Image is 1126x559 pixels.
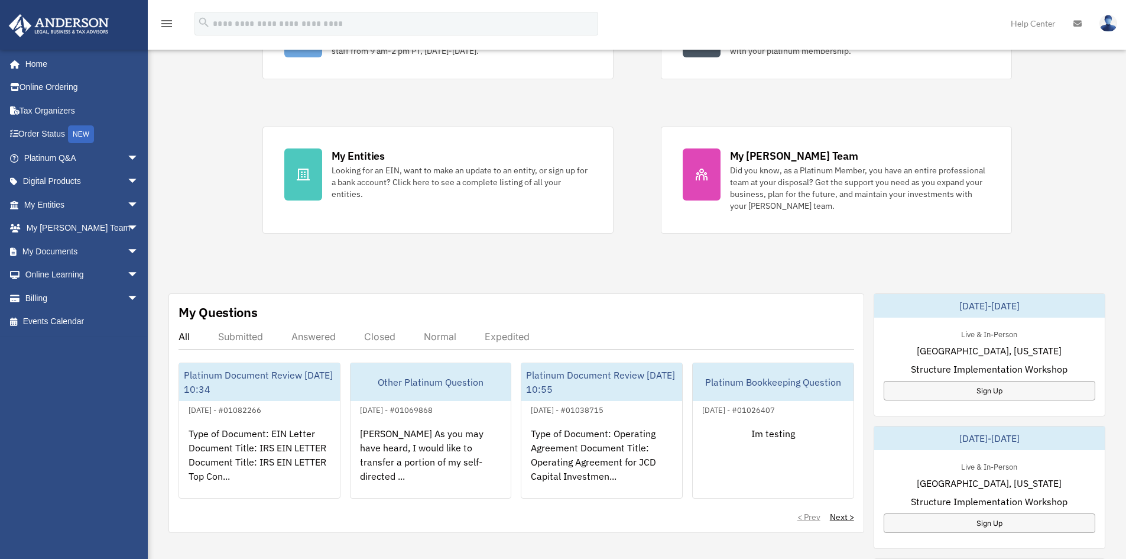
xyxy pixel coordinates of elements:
a: My Documentsarrow_drop_down [8,240,157,263]
div: All [179,331,190,342]
a: Sign Up [884,381,1095,400]
div: [DATE] - #01038715 [521,403,613,415]
div: [DATE] - #01026407 [693,403,784,415]
span: arrow_drop_down [127,146,151,170]
a: Platinum Q&Aarrow_drop_down [8,146,157,170]
a: Platinum Bookkeeping Question[DATE] - #01026407Im testing [692,363,854,499]
div: Looking for an EIN, want to make an update to an entity, or sign up for a bank account? Click her... [332,164,592,200]
a: Next > [830,511,854,523]
div: [PERSON_NAME] As you may have heard, I would like to transfer a portion of my self-directed ... [351,417,511,509]
span: Structure Implementation Workshop [911,362,1067,376]
div: Im testing [693,417,854,509]
span: arrow_drop_down [127,286,151,311]
a: My Entities Looking for an EIN, want to make an update to an entity, or sign up for a bank accoun... [262,127,614,234]
a: Billingarrow_drop_down [8,286,157,310]
div: [DATE] - #01069868 [351,403,442,415]
div: [DATE]-[DATE] [874,294,1105,318]
a: Online Learningarrow_drop_down [8,263,157,287]
div: [DATE]-[DATE] [874,426,1105,450]
span: arrow_drop_down [127,263,151,287]
a: Digital Productsarrow_drop_down [8,170,157,193]
a: Order StatusNEW [8,122,157,147]
span: arrow_drop_down [127,170,151,194]
img: Anderson Advisors Platinum Portal [5,14,112,37]
a: My [PERSON_NAME] Teamarrow_drop_down [8,217,157,240]
div: My [PERSON_NAME] Team [730,148,858,163]
span: Structure Implementation Workshop [911,495,1067,509]
img: User Pic [1099,15,1117,32]
div: Platinum Bookkeeping Question [693,363,854,401]
a: Platinum Document Review [DATE] 10:55[DATE] - #01038715Type of Document: Operating Agreement Docu... [521,363,683,499]
div: Other Platinum Question [351,363,511,401]
div: Closed [364,331,395,342]
div: My Entities [332,148,385,163]
div: Expedited [485,331,530,342]
span: [GEOGRAPHIC_DATA], [US_STATE] [917,344,1062,358]
div: [DATE] - #01082266 [179,403,271,415]
a: Other Platinum Question[DATE] - #01069868[PERSON_NAME] As you may have heard, I would like to tra... [350,363,512,499]
div: Normal [424,331,456,342]
div: Platinum Document Review [DATE] 10:34 [179,363,340,401]
a: Platinum Document Review [DATE] 10:34[DATE] - #01082266Type of Document: EIN Letter Document Titl... [179,363,340,499]
div: Type of Document: EIN Letter Document Title: IRS EIN LETTER Document Title: IRS EIN LETTER Top Co... [179,417,340,509]
span: [GEOGRAPHIC_DATA], [US_STATE] [917,476,1062,490]
a: My [PERSON_NAME] Team Did you know, as a Platinum Member, you have an entire professional team at... [661,127,1012,234]
div: My Questions [179,303,258,321]
i: menu [160,17,174,31]
div: Live & In-Person [952,327,1027,340]
div: Live & In-Person [952,460,1027,472]
div: Type of Document: Operating Agreement Document Title: Operating Agreement for JCD Capital Investm... [521,417,682,509]
a: Sign Up [884,513,1095,533]
div: NEW [68,125,94,143]
a: Tax Organizers [8,99,157,122]
a: Home [8,52,151,76]
a: My Entitiesarrow_drop_down [8,193,157,217]
a: menu [160,21,174,31]
span: arrow_drop_down [127,240,151,264]
div: Platinum Document Review [DATE] 10:55 [521,363,682,401]
i: search [197,16,210,29]
a: Events Calendar [8,310,157,334]
span: arrow_drop_down [127,217,151,241]
span: arrow_drop_down [127,193,151,217]
div: Answered [291,331,336,342]
div: Submitted [218,331,263,342]
a: Online Ordering [8,76,157,99]
div: Did you know, as a Platinum Member, you have an entire professional team at your disposal? Get th... [730,164,990,212]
